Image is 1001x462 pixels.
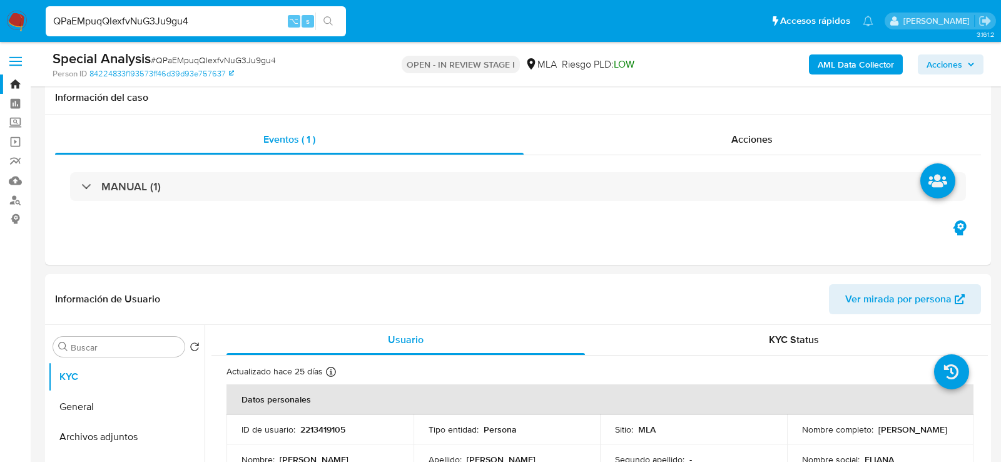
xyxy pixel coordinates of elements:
[46,13,346,29] input: Buscar usuario o caso...
[71,342,180,353] input: Buscar
[58,342,68,352] button: Buscar
[927,54,962,74] span: Acciones
[818,54,894,74] b: AML Data Collector
[55,293,160,305] h1: Información de Usuario
[53,68,87,80] b: Person ID
[615,424,633,435] p: Sitio :
[226,366,323,377] p: Actualizado hace 25 días
[48,422,205,452] button: Archivos adjuntos
[562,58,634,71] span: Riesgo PLD:
[315,13,341,30] button: search-icon
[429,424,479,435] p: Tipo entidad :
[809,54,903,74] button: AML Data Collector
[484,424,517,435] p: Persona
[802,424,873,435] p: Nombre completo :
[89,68,234,80] a: 84224833f193573ff46d39d93e757637
[241,424,295,435] p: ID de usuario :
[306,15,310,27] span: s
[55,91,981,104] h1: Información del caso
[70,172,966,201] div: MANUAL (1)
[388,332,424,347] span: Usuario
[903,15,974,27] p: lourdes.morinigo@mercadolibre.com
[780,14,850,28] span: Accesos rápidos
[190,342,200,356] button: Volver al orden por defecto
[402,56,520,73] p: OPEN - IN REVIEW STAGE I
[863,16,873,26] a: Notificaciones
[289,15,298,27] span: ⌥
[978,14,992,28] a: Salir
[731,132,773,146] span: Acciones
[151,54,276,66] span: # QPaEMpuqQIexfvNuG3Ju9gu4
[845,284,952,314] span: Ver mirada por persona
[263,132,315,146] span: Eventos ( 1 )
[300,424,345,435] p: 2213419105
[638,424,656,435] p: MLA
[48,362,205,392] button: KYC
[918,54,983,74] button: Acciones
[53,48,151,68] b: Special Analysis
[878,424,947,435] p: [PERSON_NAME]
[769,332,819,347] span: KYC Status
[226,384,973,414] th: Datos personales
[614,57,634,71] span: LOW
[525,58,557,71] div: MLA
[48,392,205,422] button: General
[829,284,981,314] button: Ver mirada por persona
[101,180,161,193] h3: MANUAL (1)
